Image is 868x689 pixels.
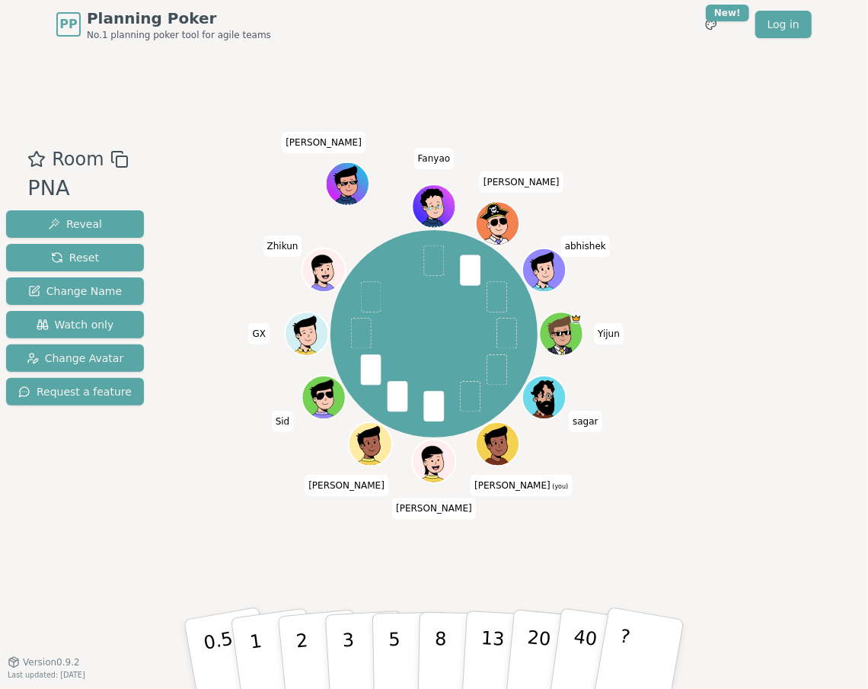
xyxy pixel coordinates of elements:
span: Click to change your name [272,411,294,432]
span: Click to change your name [594,323,624,344]
span: Yijun is the host [571,313,582,324]
span: Planning Poker [87,8,271,29]
span: Click to change your name [480,171,563,193]
span: Click to change your name [282,132,365,153]
button: Click to change your avatar [477,424,519,465]
span: Reveal [48,216,102,232]
span: PP [59,15,77,34]
a: Log in [755,11,812,38]
span: Click to change your name [471,475,572,496]
span: Click to change your name [305,475,388,496]
span: Click to change your name [263,236,302,257]
span: (you) [550,483,569,490]
span: Room [52,146,104,173]
span: Version 0.9.2 [23,656,80,668]
button: Request a feature [6,378,144,405]
span: Reset [51,250,99,265]
span: Click to change your name [392,498,476,520]
span: Change Avatar [27,351,124,366]
span: Change Name [28,284,122,299]
span: No.1 planning poker tool for agile teams [87,29,271,41]
button: Version0.9.2 [8,656,80,668]
button: Reveal [6,210,144,238]
button: Change Avatar [6,344,144,372]
span: Click to change your name [414,148,455,169]
button: Watch only [6,311,144,338]
div: New! [706,5,749,21]
span: Watch only [37,317,114,332]
button: New! [697,11,725,38]
button: Reset [6,244,144,271]
span: Click to change your name [569,411,602,432]
span: Last updated: [DATE] [8,671,85,679]
button: Change Name [6,277,144,305]
button: Add as favourite [27,146,46,173]
a: PPPlanning PokerNo.1 planning poker tool for agile teams [56,8,271,41]
span: Request a feature [18,384,132,399]
div: PNA [27,173,128,204]
span: Click to change your name [249,323,270,344]
span: Click to change your name [561,236,610,257]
